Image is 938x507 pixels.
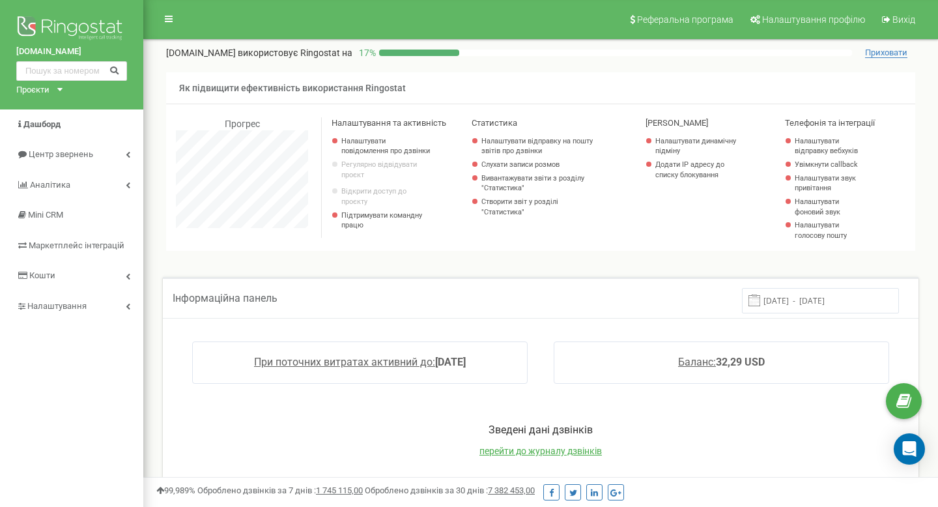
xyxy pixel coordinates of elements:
span: Статистика [472,118,517,128]
a: Увімкнути callback [795,160,868,170]
a: Налаштувати динамічну підміну [655,136,744,156]
span: Аналiтика [30,180,70,190]
span: Телефонія та інтеграції [785,118,875,128]
p: Регулярно відвідувати проєкт [341,160,430,180]
a: Налаштувати фоновий звук [795,197,868,217]
p: Підтримувати командну працю [341,210,430,231]
span: Як підвищити ефективність використання Ringostat [179,83,406,93]
span: Реферальна програма [637,14,733,25]
span: Кошти [29,270,55,280]
a: Додати IP адресу до списку блокування [655,160,744,180]
a: Створити звіт у розділі "Статистика" [481,197,594,217]
p: [DOMAIN_NAME] [166,46,352,59]
div: Open Intercom Messenger [894,433,925,465]
span: використовує Ringostat на [238,48,352,58]
a: Налаштувати повідомлення про дзвінки [341,136,430,156]
a: Налаштувати відправку вебхуків [795,136,868,156]
a: перейти до журналу дзвінків [479,446,602,456]
u: 1 745 115,00 [316,485,363,495]
span: Оброблено дзвінків за 7 днів : [197,485,363,495]
a: Налаштувати відправку на пошту звітів про дзвінки [481,136,594,156]
p: 17 % [352,46,379,59]
div: Проєкти [16,84,50,96]
a: [DOMAIN_NAME] [16,46,127,58]
span: Центр звернень [29,149,93,159]
span: Прогрес [225,119,260,129]
span: [PERSON_NAME] [646,118,708,128]
span: Інформаційна панель [173,292,277,304]
span: Зведені дані дзвінків [489,424,593,436]
a: Вивантажувати звіти з розділу "Статистика" [481,173,594,194]
a: При поточних витратах активний до:[DATE] [254,356,466,368]
span: Приховати [865,48,907,58]
a: Слухати записи розмов [481,160,594,170]
span: Оброблено дзвінків за 30 днів : [365,485,535,495]
span: 99,989% [156,485,195,495]
a: Відкрити доступ до проєкту [341,186,430,207]
a: Налаштувати голосову пошту [795,220,868,240]
span: Mini CRM [28,210,63,220]
span: Баланс: [678,356,716,368]
img: Ringostat logo [16,13,127,46]
span: Дашборд [23,119,61,129]
span: Налаштування та активність [332,118,446,128]
input: Пошук за номером [16,61,127,81]
span: Налаштування профілю [762,14,865,25]
u: 7 382 453,00 [488,485,535,495]
a: Налаштувати звук привітання [795,173,868,194]
span: При поточних витратах активний до: [254,356,435,368]
span: Вихід [892,14,915,25]
a: Баланс:32,29 USD [678,356,765,368]
span: Маркетплейс інтеграцій [29,240,124,250]
span: Налаштування [27,301,87,311]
